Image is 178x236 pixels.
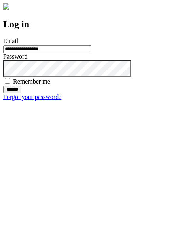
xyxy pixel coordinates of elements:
a: Forgot your password? [3,93,61,100]
label: Remember me [13,78,50,85]
label: Email [3,38,18,44]
img: logo-4e3dc11c47720685a147b03b5a06dd966a58ff35d612b21f08c02c0306f2b779.png [3,3,9,10]
label: Password [3,53,27,60]
h2: Log in [3,19,175,30]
